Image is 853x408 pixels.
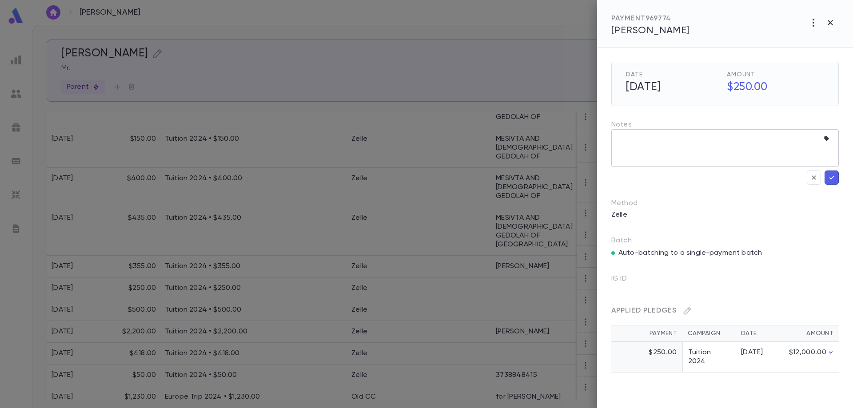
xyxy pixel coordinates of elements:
p: IG ID [611,272,641,289]
p: Notes [611,120,839,129]
th: Campaign [682,325,736,342]
div: PAYMENT 969774 [611,14,690,23]
span: Amount [727,71,824,78]
td: Tuition 2024 [682,342,736,372]
span: [PERSON_NAME] [611,26,690,36]
td: $12,000.00 [780,342,839,372]
th: Amount [780,325,839,342]
td: $250.00 [611,342,682,372]
span: Date [626,71,723,78]
h5: [DATE] [621,78,723,97]
p: Method [611,199,656,208]
p: Zelle [606,208,633,222]
th: Payment [611,325,682,342]
p: Batch [611,236,839,245]
h5: $250.00 [721,78,824,97]
th: Date [736,325,780,342]
span: Applied Pledges [611,307,677,314]
p: Auto-batching to a single-payment batch [618,249,762,257]
div: [DATE] [741,348,775,357]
